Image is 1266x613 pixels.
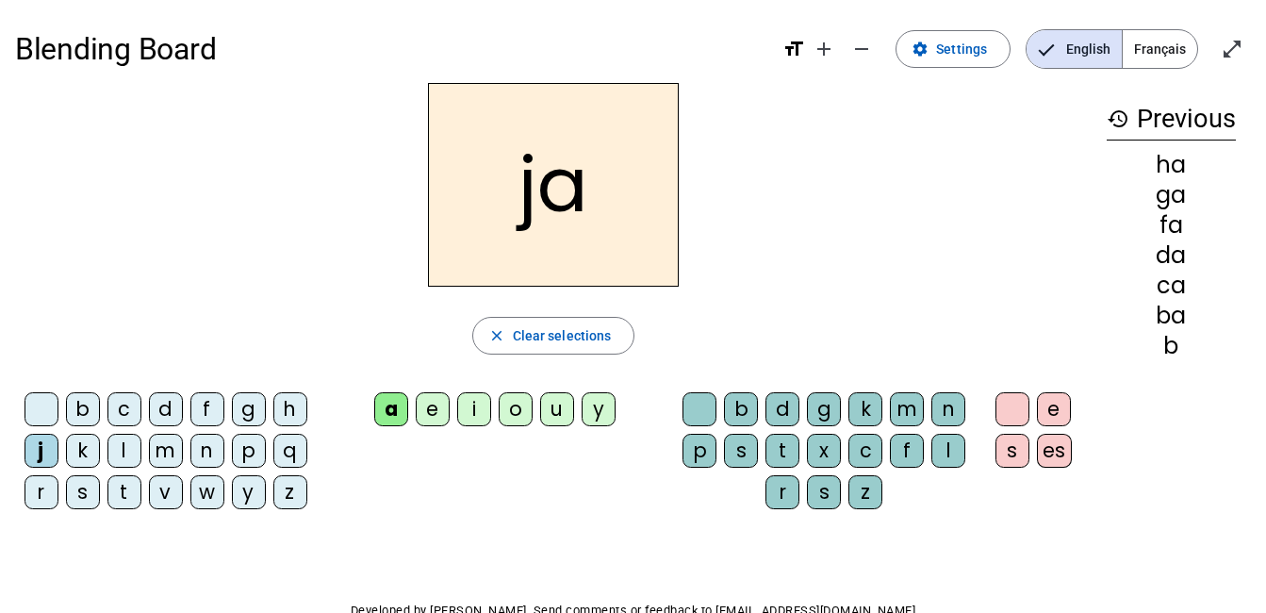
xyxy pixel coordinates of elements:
div: d [765,392,799,426]
div: c [848,434,882,468]
mat-icon: open_in_full [1221,38,1243,60]
div: m [149,434,183,468]
div: x [807,434,841,468]
div: e [1037,392,1071,426]
div: s [995,434,1029,468]
div: fa [1107,214,1236,237]
div: k [66,434,100,468]
div: ca [1107,274,1236,297]
div: ba [1107,305,1236,327]
div: g [232,392,266,426]
div: s [724,434,758,468]
div: y [582,392,616,426]
mat-icon: settings [912,41,929,58]
mat-icon: remove [850,38,873,60]
div: b [66,392,100,426]
div: da [1107,244,1236,267]
mat-icon: history [1107,108,1129,130]
button: Enter full screen [1213,30,1251,68]
div: u [540,392,574,426]
div: q [273,434,307,468]
h2: ja [428,83,679,287]
div: z [848,475,882,509]
mat-icon: add [813,38,835,60]
h3: Previous [1107,98,1236,141]
button: Clear selections [472,317,635,355]
div: l [107,434,141,468]
div: v [149,475,183,509]
div: b [724,392,758,426]
span: English [1027,30,1122,68]
button: Increase font size [805,30,843,68]
div: d [149,392,183,426]
div: es [1037,434,1072,468]
div: e [416,392,450,426]
span: Settings [936,38,987,60]
mat-button-toggle-group: Language selection [1026,29,1198,69]
div: n [931,392,965,426]
div: a [374,392,408,426]
button: Settings [896,30,1011,68]
div: s [66,475,100,509]
div: s [807,475,841,509]
span: Français [1123,30,1197,68]
div: t [765,434,799,468]
span: Clear selections [513,324,612,347]
div: l [931,434,965,468]
h1: Blending Board [15,19,767,79]
div: t [107,475,141,509]
div: y [232,475,266,509]
button: Decrease font size [843,30,880,68]
div: z [273,475,307,509]
div: f [190,392,224,426]
div: p [232,434,266,468]
div: r [765,475,799,509]
div: f [890,434,924,468]
div: b [1107,335,1236,357]
div: j [25,434,58,468]
div: o [499,392,533,426]
div: g [807,392,841,426]
div: n [190,434,224,468]
mat-icon: close [488,327,505,344]
div: c [107,392,141,426]
div: h [273,392,307,426]
div: ha [1107,154,1236,176]
div: w [190,475,224,509]
div: p [682,434,716,468]
div: i [457,392,491,426]
mat-icon: format_size [782,38,805,60]
div: ga [1107,184,1236,207]
div: r [25,475,58,509]
div: k [848,392,882,426]
div: m [890,392,924,426]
